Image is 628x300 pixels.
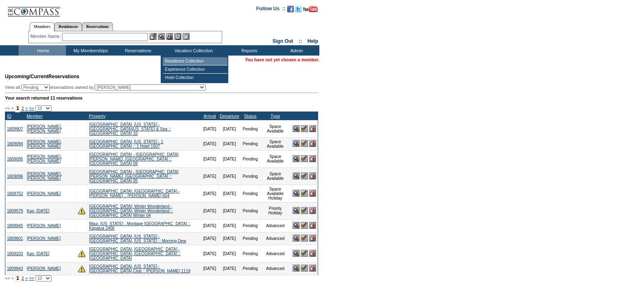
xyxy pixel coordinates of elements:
td: [DATE] [218,262,241,275]
img: View Reservation [293,172,300,179]
a: Sign Out [272,38,293,44]
img: Cancel Reservation [309,235,316,242]
td: [DATE] [202,262,218,275]
td: Pending [241,219,260,232]
span: < [11,276,14,281]
td: Residence Collection [163,57,227,65]
td: [DATE] [218,232,241,245]
a: Residences [54,22,82,31]
img: Confirm Reservation [301,125,308,132]
img: Confirm Reservation [301,265,308,272]
a: [PERSON_NAME] [27,191,61,196]
td: [DATE] [218,185,241,202]
img: View Reservation [293,235,300,242]
a: [PERSON_NAME] [27,236,61,241]
td: Space Available Holiday [260,185,291,202]
a: Reservations [82,22,113,31]
td: Pending [241,202,260,219]
img: There are insufficient days and/or tokens to cover this reservation [78,265,85,272]
td: Space Available [260,120,291,137]
img: View Reservation [293,250,300,257]
img: Confirm Reservation [301,172,308,179]
img: Confirm Reservation [301,235,308,242]
a: Departure [220,114,239,119]
img: b_edit.gif [150,33,157,40]
span: < [11,106,14,111]
img: Cancel Reservation [309,222,316,229]
a: 1808752 [7,191,23,196]
td: Advanced [260,262,291,275]
img: Confirm Reservation [301,190,308,197]
a: 2 [21,276,24,281]
img: Confirm Reservation [301,207,308,214]
td: [DATE] [218,167,241,185]
td: [DATE] [202,202,218,219]
img: Cancel Reservation [309,207,316,214]
img: There are insufficient days and/or tokens to cover this reservation [78,250,85,257]
a: > [25,276,28,281]
img: There are insufficient days and/or tokens to cover this reservation [78,207,85,214]
img: Reservations [174,33,181,40]
a: Subscribe to our YouTube Channel [303,8,318,13]
img: View Reservation [293,190,300,197]
td: [DATE] [202,185,218,202]
img: Confirm Reservation [301,222,308,229]
td: Experience Collection [163,65,227,74]
img: b_calculator.gif [183,33,190,40]
td: Priority Holiday [260,202,291,219]
td: Follow Us :: [256,5,286,15]
td: Pending [241,120,260,137]
a: [GEOGRAPHIC_DATA], [US_STATE] - [GEOGRAPHIC_DATA] Club :: [PERSON_NAME] 1119 [89,264,190,273]
a: Kao, [DATE] [27,209,49,213]
img: Cancel Reservation [309,155,316,162]
td: My Memberships [66,45,113,56]
a: Follow us on Twitter [295,8,302,13]
a: 1809579 [7,209,23,213]
a: Status [244,114,256,119]
div: View all: reservations owned by: [5,84,209,91]
img: View Reservation [293,155,300,162]
a: [GEOGRAPHIC_DATA], [GEOGRAPHIC_DATA] - [GEOGRAPHIC_DATA], [GEOGRAPHIC_DATA] :: [GEOGRAPHIC_DATA] [89,247,180,260]
td: Reservations [113,45,161,56]
td: Admin [272,45,319,56]
a: [PERSON_NAME], [PERSON_NAME] [27,154,62,163]
td: Advanced [260,232,291,245]
span: Reservations [5,74,80,79]
td: [DATE] [218,137,241,150]
span: You have not yet chosen a member. [245,57,319,62]
td: Space Available [260,150,291,167]
img: Cancel Reservation [309,140,316,147]
a: >> [29,106,34,111]
a: Members [30,22,55,31]
td: Pending [241,262,260,275]
td: Hotel Collection [163,74,227,81]
img: Cancel Reservation [309,190,316,197]
span: Upcoming/Current [5,74,48,79]
a: [PERSON_NAME] [27,266,61,271]
a: [PERSON_NAME] [27,223,61,228]
a: ID [7,114,12,119]
img: View Reservation [293,222,300,229]
img: Cancel Reservation [309,265,316,272]
td: Pending [241,150,260,167]
a: Become our fan on Facebook [287,8,294,13]
div: Your search returned 11 reservations [5,95,318,100]
img: Confirm Reservation [301,140,308,147]
td: Pending [241,167,260,185]
td: Vacation Collection [161,45,225,56]
td: [DATE] [202,219,218,232]
span: << [5,276,10,281]
a: [PERSON_NAME], [PERSON_NAME] [27,140,62,149]
a: 1809843 [7,266,23,271]
a: [GEOGRAPHIC_DATA], [US_STATE] - [GEOGRAPHIC_DATA][US_STATE] & Spa :: [GEOGRAPHIC_DATA] 10 [89,122,171,136]
td: Pending [241,232,260,245]
td: [DATE] [202,150,218,167]
img: Subscribe to our YouTube Channel [303,6,318,12]
td: [DATE] [218,202,241,219]
a: >> [29,276,34,281]
img: Follow us on Twitter [295,6,302,12]
td: [DATE] [218,120,241,137]
a: [GEOGRAPHIC_DATA], [GEOGRAPHIC_DATA] - [PERSON_NAME] :: [PERSON_NAME] 604 [89,189,180,198]
td: Home [19,45,66,56]
img: Become our fan on Facebook [287,6,294,12]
